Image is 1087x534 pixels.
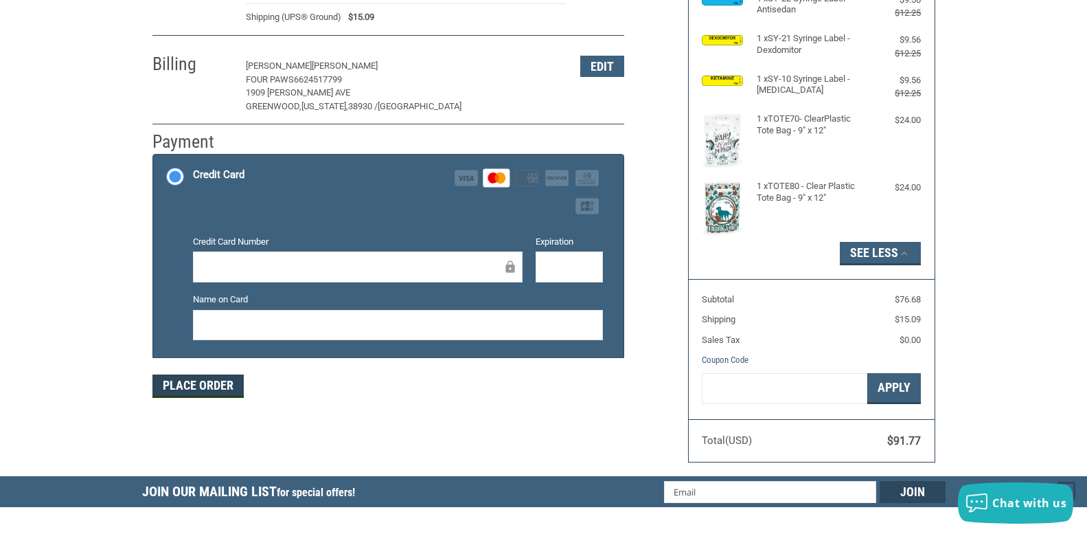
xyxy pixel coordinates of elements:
[193,293,603,307] label: Name on Card
[757,113,863,136] h4: 1 x TOTE70- ClearPlastic Tote Bag - 9" x 12"
[866,87,921,100] div: $12.25
[348,101,378,111] span: 38930 /
[193,235,523,249] label: Credit Card Number
[867,373,921,404] button: Apply
[887,434,921,447] span: $91.77
[246,60,312,71] span: [PERSON_NAME]
[958,482,1073,524] button: Chat with us
[152,375,244,398] button: Place Order
[757,74,863,96] h4: 1 x SY-10 Syringe Label - [MEDICAL_DATA]
[152,131,233,153] h2: Payment
[341,10,374,24] span: $15.09
[152,53,233,76] h2: Billing
[895,314,921,324] span: $15.09
[536,235,603,249] label: Expiration
[840,242,921,265] button: See Less
[702,314,735,324] span: Shipping
[702,434,752,447] span: Total (USD)
[757,181,863,203] h4: 1 x TOTE80 - Clear Plastic Tote Bag - 9" x 12"
[702,335,740,345] span: Sales Tax
[702,355,748,365] a: Coupon Code
[895,294,921,304] span: $76.68
[866,113,921,127] div: $24.00
[193,164,244,186] div: Credit Card
[246,87,350,98] span: 1909 [PERSON_NAME] AVE
[246,10,341,24] span: Shipping (UPS® Ground)
[866,47,921,60] div: $12.25
[312,60,378,71] span: [PERSON_NAME]
[246,101,301,111] span: GREENWOOD,
[866,6,921,20] div: $12.25
[301,101,348,111] span: [US_STATE],
[757,33,863,56] h4: 1 x SY-21 Syringe Label - Dexdomitor
[866,74,921,87] div: $9.56
[702,373,867,404] input: Gift Certificate or Coupon Code
[866,33,921,47] div: $9.56
[277,486,355,499] span: for special offers!
[580,56,624,77] button: Edit
[866,181,921,194] div: $24.00
[880,481,946,503] input: Join
[378,101,461,111] span: [GEOGRAPHIC_DATA]
[900,335,921,345] span: $0.00
[142,476,362,511] h5: Join Our Mailing List
[294,74,342,85] span: 6624517799
[992,496,1066,511] span: Chat with us
[246,74,294,85] span: FOUR PAWS
[702,294,734,304] span: Subtotal
[664,481,876,503] input: Email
